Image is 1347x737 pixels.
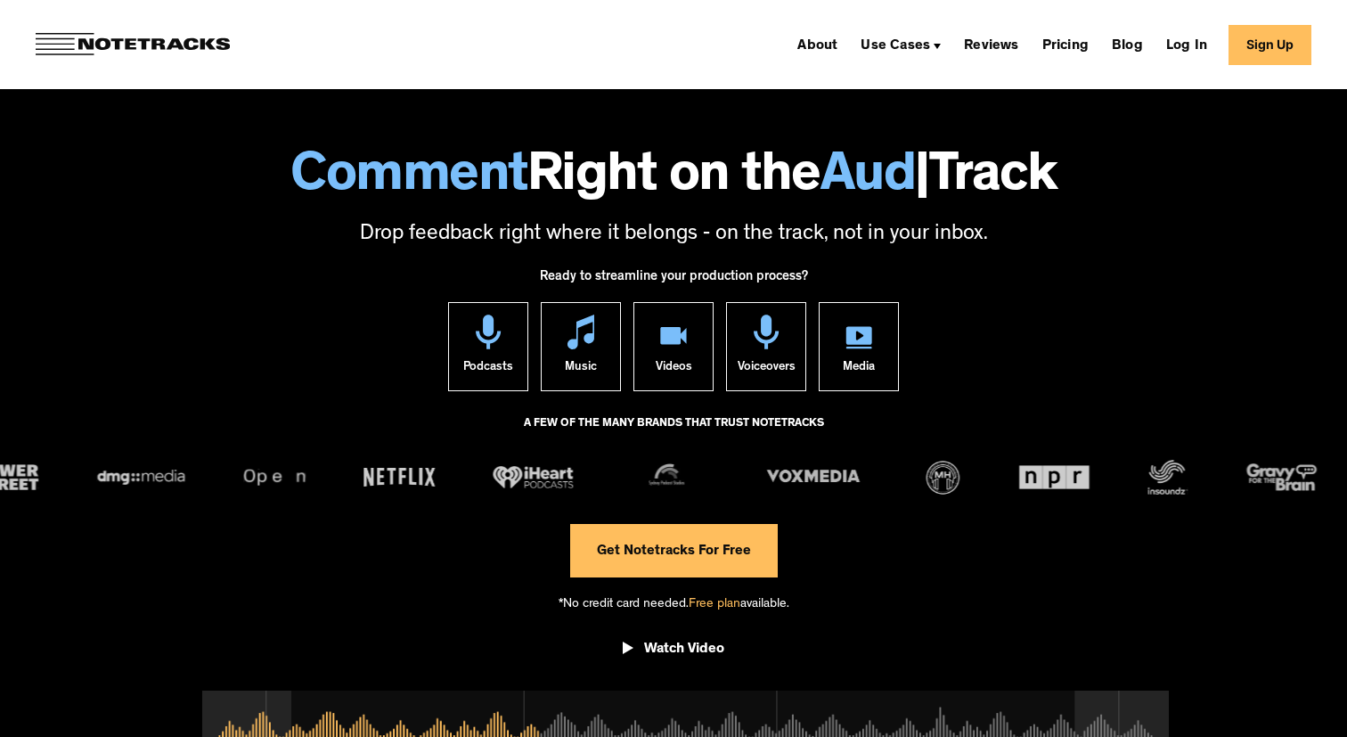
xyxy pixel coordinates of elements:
span: Comment [290,151,527,207]
h1: Right on the Track [18,151,1329,207]
a: Pricing [1035,30,1096,59]
a: Get Notetracks For Free [570,524,778,577]
a: Blog [1105,30,1150,59]
a: Videos [633,302,714,391]
a: Music [541,302,621,391]
a: Sign Up [1229,25,1311,65]
a: open lightbox [623,627,724,677]
div: Music [565,349,597,390]
p: Drop feedback right where it belongs - on the track, not in your inbox. [18,220,1329,250]
div: Use Cases [861,39,930,53]
div: Podcasts [463,349,513,390]
div: Ready to streamline your production process? [540,259,808,302]
div: Media [843,349,875,390]
a: Media [819,302,899,391]
a: About [790,30,845,59]
div: Use Cases [853,30,948,59]
a: Voiceovers [726,302,806,391]
div: Videos [656,349,692,390]
span: Aud [820,151,916,207]
a: Podcasts [448,302,528,391]
div: A FEW OF THE MANY BRANDS THAT TRUST NOTETRACKS [524,409,824,457]
span: | [915,151,929,207]
div: *No credit card needed. available. [559,577,789,628]
a: Reviews [957,30,1025,59]
div: Watch Video [644,641,724,659]
a: Log In [1159,30,1214,59]
div: Voiceovers [738,349,796,390]
span: Free plan [689,598,740,611]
